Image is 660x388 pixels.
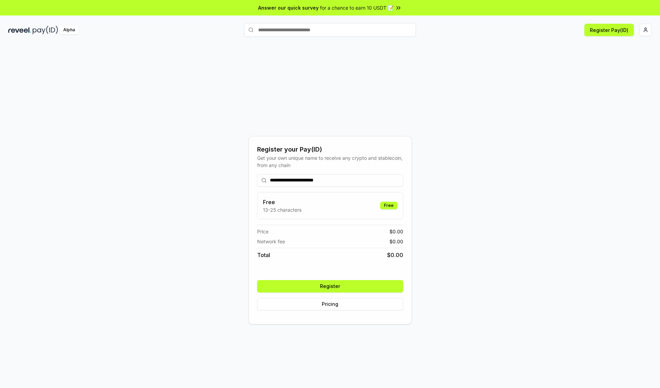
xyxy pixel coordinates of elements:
[389,228,403,235] span: $ 0.00
[257,228,268,235] span: Price
[257,251,270,259] span: Total
[257,238,285,245] span: Network fee
[257,154,403,169] div: Get your own unique name to receive any crypto and stablecoin, from any chain
[257,280,403,292] button: Register
[263,206,301,213] p: 13-25 characters
[257,145,403,154] div: Register your Pay(ID)
[257,298,403,310] button: Pricing
[387,251,403,259] span: $ 0.00
[380,202,397,209] div: Free
[584,24,634,36] button: Register Pay(ID)
[8,26,31,34] img: reveel_dark
[263,198,301,206] h3: Free
[389,238,403,245] span: $ 0.00
[59,26,79,34] div: Alpha
[33,26,58,34] img: pay_id
[320,4,394,11] span: for a chance to earn 10 USDT 📝
[258,4,319,11] span: Answer our quick survey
